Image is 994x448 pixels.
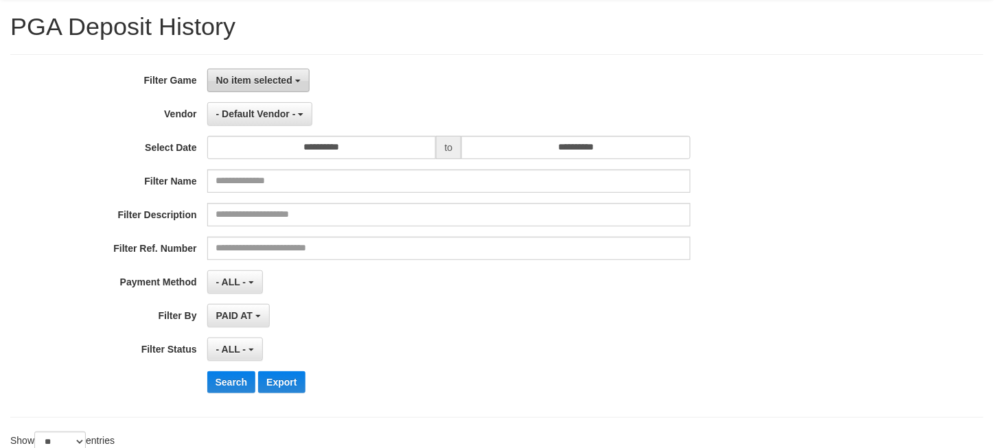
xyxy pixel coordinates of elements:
span: - Default Vendor - [216,108,296,119]
span: No item selected [216,75,292,86]
button: Search [207,371,256,393]
span: to [436,136,462,159]
button: - ALL - [207,338,263,361]
h1: PGA Deposit History [10,13,984,40]
button: PAID AT [207,304,270,327]
span: - ALL - [216,344,246,355]
button: - ALL - [207,270,263,294]
span: PAID AT [216,310,253,321]
span: - ALL - [216,276,246,287]
button: No item selected [207,69,310,92]
button: Export [258,371,305,393]
button: - Default Vendor - [207,102,313,126]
